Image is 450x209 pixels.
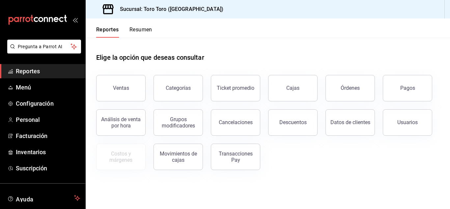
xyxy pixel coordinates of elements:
button: Grupos modificadores [154,109,203,136]
div: Ticket promedio [217,85,254,91]
button: Ventas [96,75,146,101]
span: Pregunta a Parrot AI [18,43,71,50]
div: Órdenes [341,85,360,91]
button: Pregunta a Parrot AI [7,40,81,53]
div: Movimientos de cajas [158,151,199,163]
button: open_drawer_menu [72,17,78,22]
button: Usuarios [383,109,432,136]
div: Categorías [166,85,191,91]
span: Configuración [16,99,80,108]
button: Cajas [268,75,318,101]
span: Reportes [16,67,80,76]
button: Movimientos de cajas [154,144,203,170]
span: Suscripción [16,164,80,173]
button: Análisis de venta por hora [96,109,146,136]
div: Grupos modificadores [158,116,199,129]
div: Cajas [286,85,299,91]
button: Pagos [383,75,432,101]
div: Pagos [400,85,415,91]
div: Costos y márgenes [100,151,141,163]
span: Inventarios [16,148,80,157]
span: Personal [16,115,80,124]
button: Ticket promedio [211,75,260,101]
button: Reportes [96,26,119,38]
a: Pregunta a Parrot AI [5,48,81,55]
button: Datos de clientes [325,109,375,136]
button: Categorías [154,75,203,101]
span: Facturación [16,131,80,140]
div: Datos de clientes [330,119,370,125]
button: Órdenes [325,75,375,101]
button: Cancelaciones [211,109,260,136]
h1: Elige la opción que deseas consultar [96,52,204,62]
button: Descuentos [268,109,318,136]
div: Transacciones Pay [215,151,256,163]
button: Transacciones Pay [211,144,260,170]
button: Resumen [129,26,152,38]
div: Usuarios [397,119,418,125]
div: Análisis de venta por hora [100,116,141,129]
h3: Sucursal: Toro Toro ([GEOGRAPHIC_DATA]) [115,5,223,13]
div: navigation tabs [96,26,152,38]
span: Ayuda [16,194,71,202]
div: Ventas [113,85,129,91]
span: Menú [16,83,80,92]
div: Cancelaciones [219,119,253,125]
div: Descuentos [279,119,307,125]
button: Contrata inventarios para ver este reporte [96,144,146,170]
